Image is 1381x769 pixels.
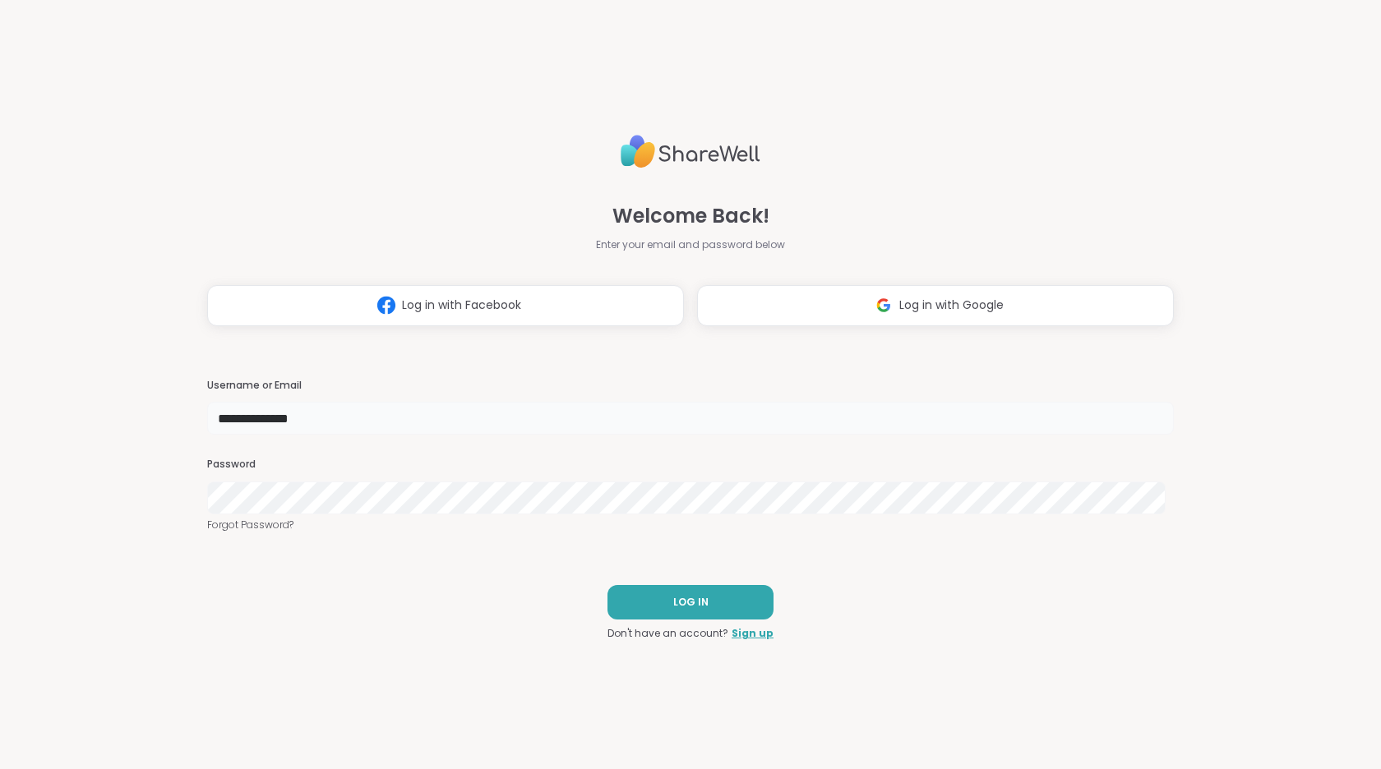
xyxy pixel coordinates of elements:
[607,585,774,619] button: LOG IN
[697,285,1174,326] button: Log in with Google
[207,458,1174,472] h3: Password
[673,595,709,610] span: LOG IN
[732,626,774,641] a: Sign up
[607,626,728,641] span: Don't have an account?
[899,297,1004,314] span: Log in with Google
[207,379,1174,393] h3: Username or Email
[207,518,1174,532] a: Forgot Password?
[596,237,785,252] span: Enter your email and password below
[207,285,684,326] button: Log in with Facebook
[621,128,760,175] img: ShareWell Logo
[371,290,402,320] img: ShareWell Logomark
[402,297,521,314] span: Log in with Facebook
[868,290,899,320] img: ShareWell Logomark
[612,201,769,231] span: Welcome Back!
